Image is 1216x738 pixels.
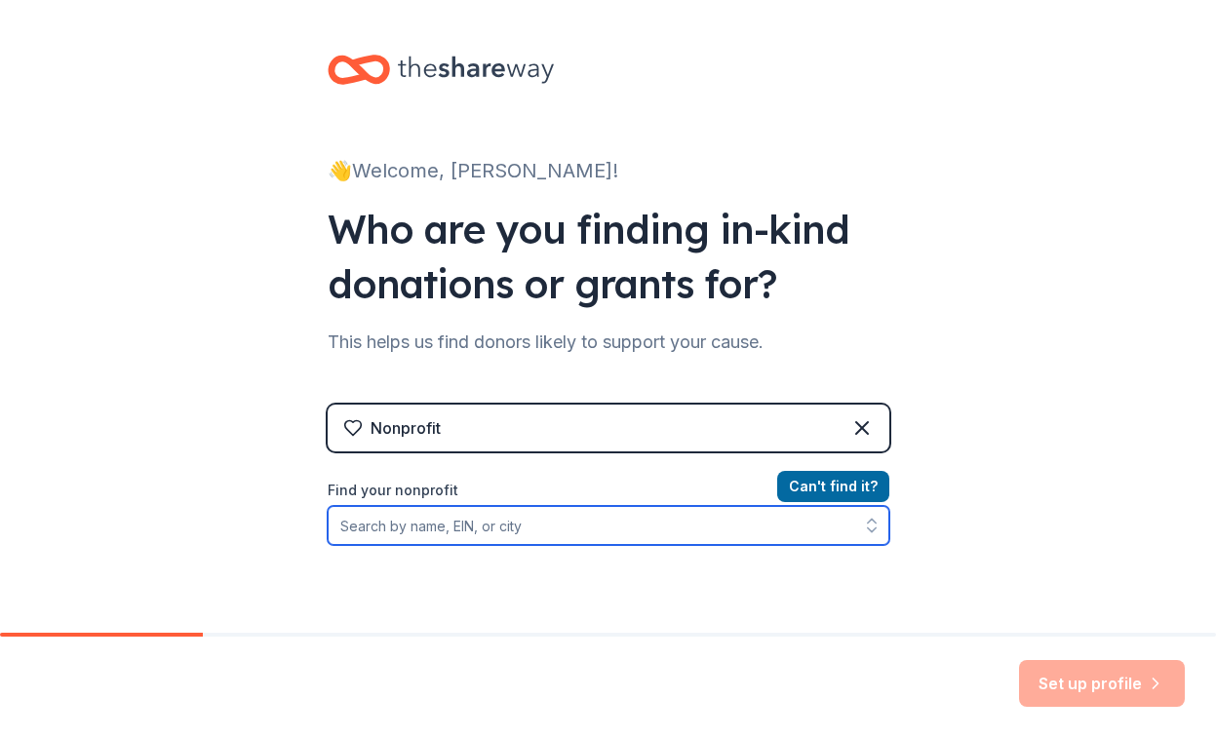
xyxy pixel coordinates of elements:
[328,506,889,545] input: Search by name, EIN, or city
[777,471,889,502] button: Can't find it?
[371,416,441,440] div: Nonprofit
[328,479,889,502] label: Find your nonprofit
[328,327,889,358] div: This helps us find donors likely to support your cause.
[328,155,889,186] div: 👋 Welcome, [PERSON_NAME]!
[328,202,889,311] div: Who are you finding in-kind donations or grants for?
